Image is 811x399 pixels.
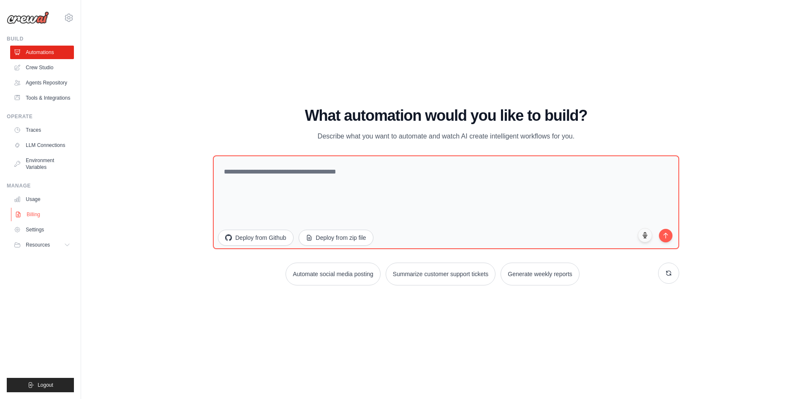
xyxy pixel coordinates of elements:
button: Deploy from zip file [299,230,373,246]
a: Tools & Integrations [10,91,74,105]
a: Automations [10,46,74,59]
div: Build [7,35,74,42]
span: Logout [38,382,53,388]
p: Describe what you want to automate and watch AI create intelligent workflows for you. [304,131,588,142]
a: Environment Variables [10,154,74,174]
img: Logo [7,11,49,24]
button: Resources [10,238,74,252]
a: Usage [10,193,74,206]
iframe: Chat Widget [769,358,811,399]
a: Settings [10,223,74,236]
a: Traces [10,123,74,137]
button: Deploy from Github [218,230,294,246]
a: LLM Connections [10,138,74,152]
h1: What automation would you like to build? [213,107,679,124]
button: Automate social media posting [286,263,381,285]
button: Logout [7,378,74,392]
a: Agents Repository [10,76,74,90]
div: Widget de chat [769,358,811,399]
a: Crew Studio [10,61,74,74]
span: Resources [26,242,50,248]
div: Operate [7,113,74,120]
button: Summarize customer support tickets [386,263,495,285]
a: Billing [11,208,75,221]
button: Generate weekly reports [501,263,580,285]
div: Manage [7,182,74,189]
